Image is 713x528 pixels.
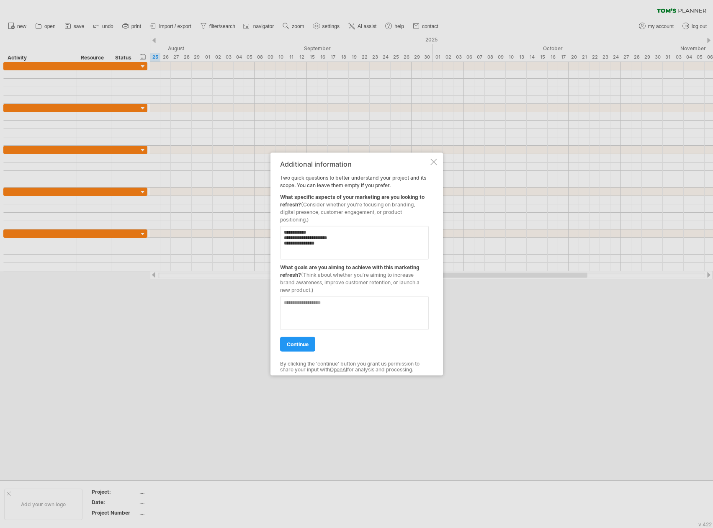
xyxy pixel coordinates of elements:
a: continue [280,337,315,351]
div: Two quick questions to better understand your project and its scope. You can leave them empty if ... [280,160,429,368]
span: continue [287,341,309,347]
div: Additional information [280,160,429,167]
div: What specific aspects of your marketing are you looking to refresh? [280,189,429,223]
div: What goals are you aiming to achieve with this marketing refresh? [280,259,429,294]
span: (Think about whether you're aiming to increase brand awareness, improve customer retention, or la... [280,271,420,293]
span: (Consider whether you're focusing on branding, digital presence, customer engagement, or product ... [280,201,415,222]
a: OpenAI [330,366,347,373]
div: By clicking the 'continue' button you grant us permission to share your input with for analysis a... [280,361,429,373]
